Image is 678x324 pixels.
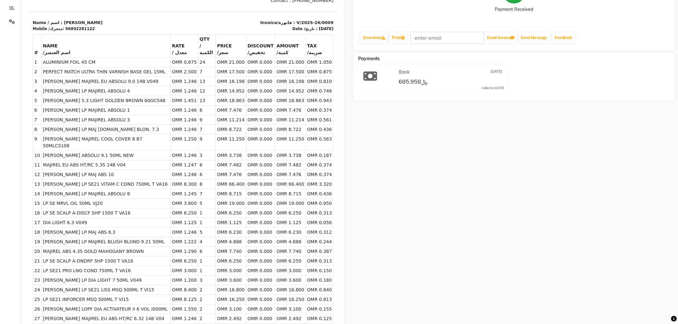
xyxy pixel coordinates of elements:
[142,115,169,124] td: OMR 2.500
[277,172,304,182] td: OMR 0.436
[217,227,246,237] td: OMR 0.000
[169,208,186,217] td: 6
[169,153,186,163] td: 6
[169,217,186,227] td: 6
[14,135,140,142] span: [PERSON_NAME] LP MAJIREL ABSOLU 4
[246,198,277,208] td: OMR 3.738
[14,200,140,207] span: [PERSON_NAME] ABSOLU 9.1 50ML NEW
[246,115,277,124] td: OMR 17.500
[169,134,186,143] td: 12
[14,248,140,255] span: LP SE MRVL OIL 50ML VJ20
[14,296,140,303] span: MAJIREL ABS 4.35 GOLD MAHOGANY BROWN
[246,313,277,323] td: OMR 3.000
[217,265,246,275] td: OMR 0.000
[399,69,409,76] span: Bank
[14,229,140,235] span: [PERSON_NAME] LP SE21 VITAM C COND 750ML T VA16
[187,294,217,304] td: OMR 7.740
[4,134,13,143] td: 4
[277,294,304,304] td: OMR 0.387
[4,3,305,10] h2: TAX INVOICE
[277,275,304,285] td: OMR 0.312
[277,256,304,265] td: OMR 0.313
[277,182,304,198] td: OMR 0.563
[277,304,304,313] td: OMR 0.313
[187,115,217,124] td: OMR 17.500
[217,105,246,115] td: OMR 0.000
[217,285,246,294] td: OMR 0.000
[14,277,140,283] span: [PERSON_NAME] LP MAJ ABS 6.3
[142,285,169,294] td: OMR 1.222
[217,304,246,313] td: OMR 0.000
[4,74,35,79] div: Mobile /متحرك:
[246,304,277,313] td: OMR 6.250
[187,143,217,153] td: OMR 18.863
[169,294,186,304] td: 6
[187,237,217,246] td: OMR 8.715
[142,198,169,208] td: OMR 1.246
[4,294,13,304] td: 20
[217,82,246,105] th: DISCOUNT
[217,275,246,285] td: OMR 0.000
[4,124,13,134] td: 3
[14,126,140,133] span: [PERSON_NAME] MAJIREL EU ABSOLU 9.0 14B V049
[142,143,169,153] td: OMR 1.451
[4,217,13,227] td: 12
[14,286,140,293] span: [PERSON_NAME] LP MAJIREL BLUSH BLOND 9.21 50ML
[169,105,186,115] td: 24
[290,74,305,79] div: [DATE]
[37,74,66,79] div: 96892281122
[217,198,246,208] td: OMR 0.000
[246,153,277,163] td: OMR 7.476
[552,32,575,43] a: Feedback
[219,98,236,103] span: /تخفيض
[217,153,246,163] td: OMR 0.000
[246,294,277,304] td: OMR 7.740
[246,208,277,217] td: OMR 7.482
[246,217,277,227] td: OMR 7.476
[217,134,246,143] td: OMR 0.000
[14,116,140,123] span: PERFECT MATCH ULTRA THIN VARNISH BASE GEL 15ML
[246,246,277,256] td: OMR 19.000
[169,265,186,275] td: 1
[14,315,140,322] span: LP SE21 PRO LNG COND 750ML T VA16
[142,256,169,265] td: OMR 6.250
[142,275,169,285] td: OMR 1.246
[169,82,186,105] th: QTY
[217,208,246,217] td: OMR 0.000
[187,217,217,227] td: OMR 7.476
[246,275,277,285] td: OMR 6.230
[14,183,140,197] span: [PERSON_NAME] MAJIREL COOL COVER 8 B7 50MLCS108
[14,145,140,152] span: [PERSON_NAME] 5.3 LIGHT GOLDEN BROWN 60GCS48
[277,134,304,143] td: OMR 0.748
[277,82,304,105] th: TAX
[158,25,305,38] p: Building [STREET_ADDRESS] Next to [GEOGRAPHIC_DATA], [GEOGRAPHIC_DATA]
[187,153,217,163] td: OMR 7.476
[142,105,169,115] td: OMR 0.875
[187,256,217,265] td: OMR 6.250
[14,155,140,161] span: [PERSON_NAME] LP MAJIREL ABSOLU 1
[277,285,304,294] td: OMR 0.244
[142,265,169,275] td: OMR 1.125
[246,182,277,198] td: OMR 11.250
[142,182,169,198] td: OMR 1.250
[277,198,304,208] td: OMR 0.187
[14,209,140,216] span: MAJIREL EU ABS HT/RC 5.35 14B V04
[4,285,13,294] td: 19
[14,238,140,245] span: [PERSON_NAME] LP MAJIREL ABSOLU 8
[217,246,246,256] td: OMR 0.000
[217,182,246,198] td: OMR 0.000
[246,105,277,115] td: OMR 21.000
[169,237,186,246] td: 7
[217,115,246,124] td: OMR 0.000
[518,32,550,43] button: Send Message
[169,246,186,256] td: 5
[246,227,277,237] td: OMR 66.400
[278,98,294,103] span: /ضريبة
[358,56,380,61] span: Payments
[142,82,169,105] th: RATE
[246,265,277,275] td: OMR 1.125
[246,124,277,134] td: OMR 16.198
[277,265,304,275] td: OMR 0.056
[14,267,140,274] span: DIA LIGHT 6.3 V049
[246,256,277,265] td: OMR 6.250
